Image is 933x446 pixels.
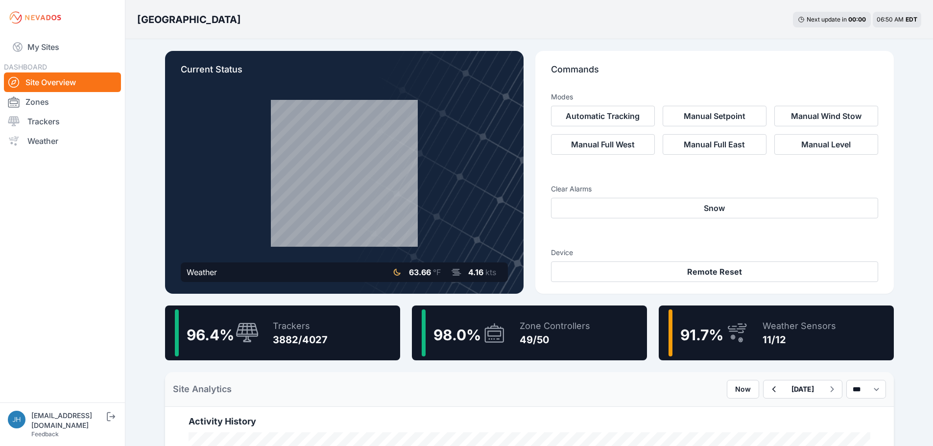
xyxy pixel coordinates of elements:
[763,333,836,347] div: 11/12
[181,63,508,84] p: Current Status
[485,267,496,277] span: kts
[551,261,878,282] button: Remote Reset
[173,382,232,396] h2: Site Analytics
[551,63,878,84] p: Commands
[877,16,904,23] span: 06:50 AM
[663,106,766,126] button: Manual Setpoint
[551,198,878,218] button: Snow
[680,326,723,344] span: 91.7 %
[31,411,105,430] div: [EMAIL_ADDRESS][DOMAIN_NAME]
[763,319,836,333] div: Weather Sensors
[31,430,59,438] a: Feedback
[520,333,590,347] div: 49/50
[551,92,573,102] h3: Modes
[4,72,121,92] a: Site Overview
[165,305,400,360] a: 96.4%Trackers3882/4027
[774,134,878,155] button: Manual Level
[433,267,441,277] span: °F
[663,134,766,155] button: Manual Full East
[189,415,870,428] h2: Activity History
[807,16,847,23] span: Next update in
[551,184,878,194] h3: Clear Alarms
[4,131,121,151] a: Weather
[187,326,234,344] span: 96.4 %
[137,13,241,26] h3: [GEOGRAPHIC_DATA]
[187,266,217,278] div: Weather
[774,106,878,126] button: Manual Wind Stow
[659,305,894,360] a: 91.7%Weather Sensors11/12
[848,16,866,23] div: 00 : 00
[412,305,647,360] a: 98.0%Zone Controllers49/50
[137,7,241,32] nav: Breadcrumb
[409,267,431,277] span: 63.66
[551,248,878,258] h3: Device
[4,112,121,131] a: Trackers
[273,319,328,333] div: Trackers
[8,411,25,428] img: jhaberkorn@invenergy.com
[520,319,590,333] div: Zone Controllers
[4,63,47,71] span: DASHBOARD
[433,326,481,344] span: 98.0 %
[784,380,822,398] button: [DATE]
[4,92,121,112] a: Zones
[273,333,328,347] div: 3882/4027
[551,106,655,126] button: Automatic Tracking
[727,380,759,399] button: Now
[468,267,483,277] span: 4.16
[551,134,655,155] button: Manual Full West
[4,35,121,59] a: My Sites
[8,10,63,25] img: Nevados
[906,16,917,23] span: EDT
